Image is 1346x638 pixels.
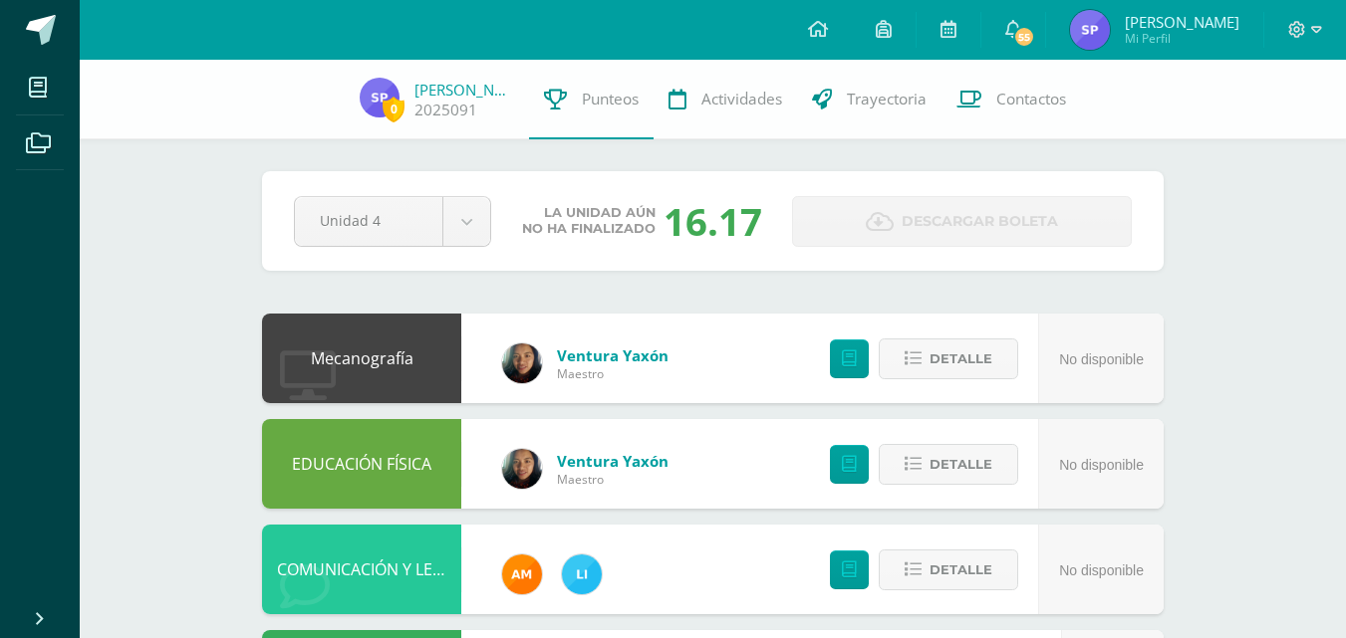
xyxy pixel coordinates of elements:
img: 8175af1d143b9940f41fde7902e8cac3.png [502,343,542,383]
span: [PERSON_NAME] [1125,12,1239,32]
span: No disponible [1059,351,1144,367]
span: Punteos [582,89,639,109]
a: Trayectoria [797,60,942,139]
span: Actividades [701,89,782,109]
span: Maestro [557,365,669,382]
div: COMUNICACIÓN Y LENGUAJE, IDIOMA EXTRANJERO [262,525,461,614]
div: EDUCACIÓN FÍSICA [262,419,461,509]
img: 8175af1d143b9940f41fde7902e8cac3.png [502,449,542,489]
span: Contactos [996,89,1066,109]
a: Contactos [942,60,1081,139]
img: 82db8514da6684604140fa9c57ab291b.png [562,554,602,594]
span: 0 [383,97,404,121]
a: 2025091 [414,100,477,120]
span: Detalle [930,446,992,483]
span: Descargar boleta [902,197,1058,246]
a: Ventura Yaxón [557,345,669,365]
img: 27d1f5085982c2e99c83fb29c656b88a.png [502,554,542,594]
span: Unidad 4 [320,197,417,244]
span: La unidad aún no ha finalizado [522,205,656,237]
a: Ventura Yaxón [557,451,669,471]
span: No disponible [1059,562,1144,578]
button: Detalle [879,338,1018,379]
img: a8ec7413206a73fcff9176258b030b6e.png [360,78,400,117]
span: 55 [1013,26,1035,48]
button: Detalle [879,444,1018,485]
div: 16.17 [664,195,762,247]
button: Detalle [879,549,1018,590]
span: Maestro [557,471,669,488]
img: a8ec7413206a73fcff9176258b030b6e.png [1070,10,1110,50]
a: [PERSON_NAME] [414,80,514,100]
a: Unidad 4 [295,197,490,246]
span: Mi Perfil [1125,30,1239,47]
div: Mecanografía [262,314,461,403]
span: Detalle [930,340,992,377]
a: Punteos [529,60,654,139]
span: No disponible [1059,457,1144,473]
span: Trayectoria [847,89,927,109]
a: Actividades [654,60,797,139]
span: Detalle [930,551,992,588]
